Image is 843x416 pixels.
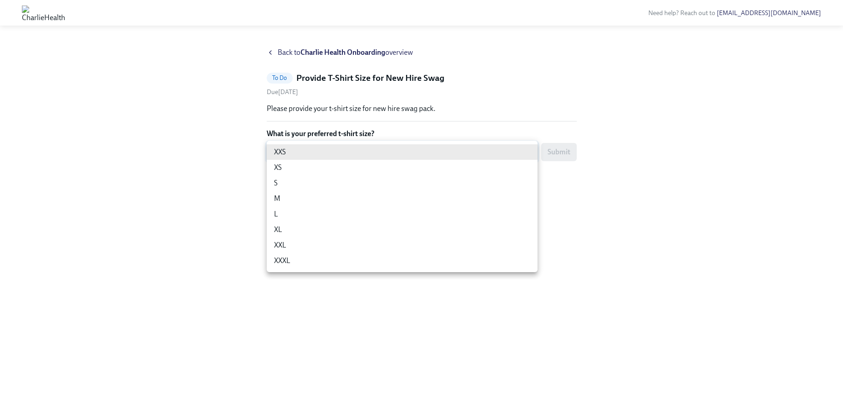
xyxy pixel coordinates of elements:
[267,237,538,253] li: XXL
[267,175,538,191] li: S
[267,206,538,222] li: L
[267,191,538,206] li: M
[267,253,538,269] li: XXXL
[267,160,538,175] li: XS
[267,222,538,237] li: XL
[267,144,538,160] li: XXS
